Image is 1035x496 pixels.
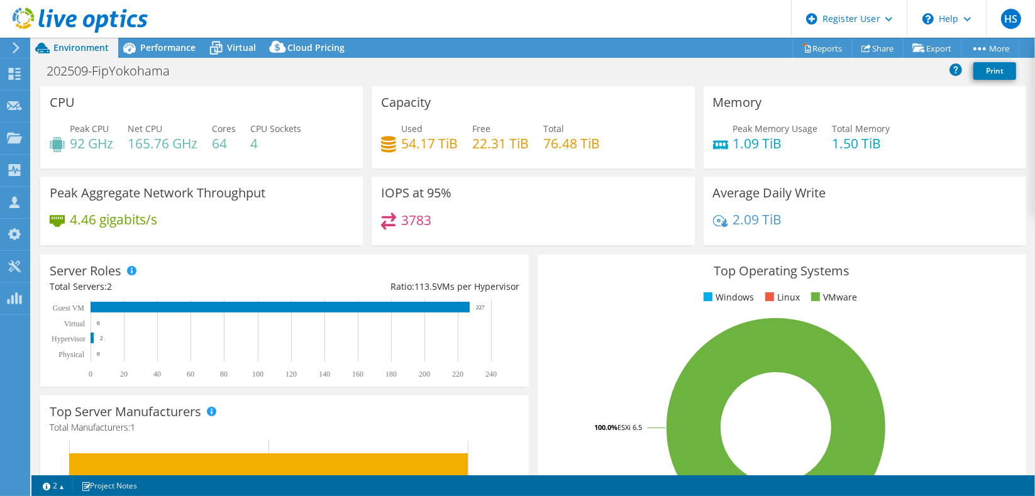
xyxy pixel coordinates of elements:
div: Ratio: VMs per Hypervisor [284,280,519,294]
h4: 2.09 TiB [733,212,782,226]
h3: Server Roles [50,264,121,278]
text: 0 [97,320,100,326]
span: 1 [130,421,135,433]
text: 80 [220,370,228,378]
span: Virtual [227,41,256,53]
span: Total [543,123,564,135]
h3: CPU [50,96,75,109]
text: 40 [153,370,161,378]
a: Share [852,38,904,58]
div: Total Servers: [50,280,284,294]
a: 2 [34,478,73,493]
text: 120 [285,370,297,378]
h4: 1.09 TiB [733,136,818,150]
text: 20 [120,370,128,378]
h4: 3783 [401,213,431,227]
h4: 64 [212,136,236,150]
h4: 54.17 TiB [401,136,458,150]
span: 2 [107,280,112,292]
text: 220 [452,370,463,378]
span: Performance [140,41,196,53]
span: Environment [53,41,109,53]
h4: 1.50 TiB [833,136,890,150]
h3: Capacity [381,96,431,109]
text: 0 [97,351,100,357]
span: Net CPU [128,123,162,135]
span: Free [472,123,490,135]
span: 113.5 [414,280,437,292]
text: Hypervisor [52,334,86,343]
h3: Memory [713,96,762,109]
a: Project Notes [72,478,146,493]
text: Physical [58,350,84,359]
text: 240 [485,370,497,378]
text: Virtual [64,319,86,328]
text: 227 [476,304,485,311]
h3: IOPS at 95% [381,186,451,200]
text: Guest VM [53,304,84,312]
span: Cores [212,123,236,135]
svg: \n [922,13,934,25]
a: More [961,38,1019,58]
text: 60 [187,370,194,378]
text: 200 [419,370,430,378]
span: Cloud Pricing [287,41,345,53]
h4: 76.48 TiB [543,136,600,150]
text: 2 [100,335,103,341]
span: Peak CPU [70,123,109,135]
span: Peak Memory Usage [733,123,818,135]
tspan: ESXi 6.5 [617,422,642,432]
text: 100 [252,370,263,378]
h4: Total Manufacturers: [50,421,519,434]
li: Linux [762,290,800,304]
h3: Top Operating Systems [547,264,1017,278]
h4: 4.46 gigabits/s [70,212,157,226]
h4: 165.76 GHz [128,136,197,150]
h3: Top Server Manufacturers [50,405,201,419]
a: Print [973,62,1016,80]
li: VMware [808,290,857,304]
a: Reports [792,38,853,58]
span: CPU Sockets [250,123,301,135]
span: Total Memory [833,123,890,135]
text: 140 [319,370,330,378]
h3: Average Daily Write [713,186,826,200]
span: Used [401,123,423,135]
text: 160 [352,370,363,378]
a: Export [903,38,961,58]
tspan: 100.0% [594,422,617,432]
h4: 92 GHz [70,136,113,150]
h4: 22.31 TiB [472,136,529,150]
h3: Peak Aggregate Network Throughput [50,186,265,200]
li: Windows [700,290,754,304]
text: 180 [385,370,397,378]
h1: 202509-FipYokohama [41,64,189,78]
span: HS [1001,9,1021,29]
text: 0 [89,370,92,378]
h4: 4 [250,136,301,150]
